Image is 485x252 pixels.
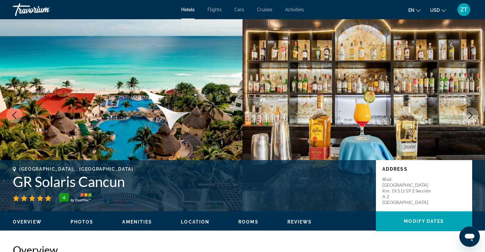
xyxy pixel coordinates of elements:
[13,173,370,190] h1: GR Solaris Cancun
[181,219,209,224] span: Location
[181,7,195,12] a: Hotels
[404,219,444,224] span: Modify Dates
[257,7,272,12] a: Cruises
[463,107,479,123] button: Next image
[13,219,42,225] button: Overview
[459,226,480,247] iframe: Button to launch messaging window
[238,219,259,224] span: Rooms
[122,219,152,224] span: Amenities
[408,8,414,13] span: en
[382,167,466,172] p: Address
[287,219,312,224] span: Reviews
[285,7,304,12] a: Activities
[430,5,446,15] button: Change currency
[71,219,94,225] button: Photos
[13,1,77,18] a: Travorium
[71,219,94,224] span: Photos
[382,176,434,205] p: Blvd. [GEOGRAPHIC_DATA] Km. 19.5 Lt 59 2 Sección A 2 [GEOGRAPHIC_DATA]
[238,219,259,225] button: Rooms
[59,193,91,203] img: TrustYou guest rating badge
[408,5,421,15] button: Change language
[122,219,152,225] button: Amenities
[208,7,222,12] a: Flights
[6,107,22,123] button: Previous image
[287,219,312,225] button: Reviews
[13,219,42,224] span: Overview
[430,8,440,13] span: USD
[234,7,244,12] a: Cars
[19,167,133,172] span: [GEOGRAPHIC_DATA], , [GEOGRAPHIC_DATA]
[376,211,472,231] button: Modify Dates
[181,219,209,225] button: Location
[460,6,467,13] span: ZT
[57,194,70,201] div: 4
[455,3,472,16] button: User Menu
